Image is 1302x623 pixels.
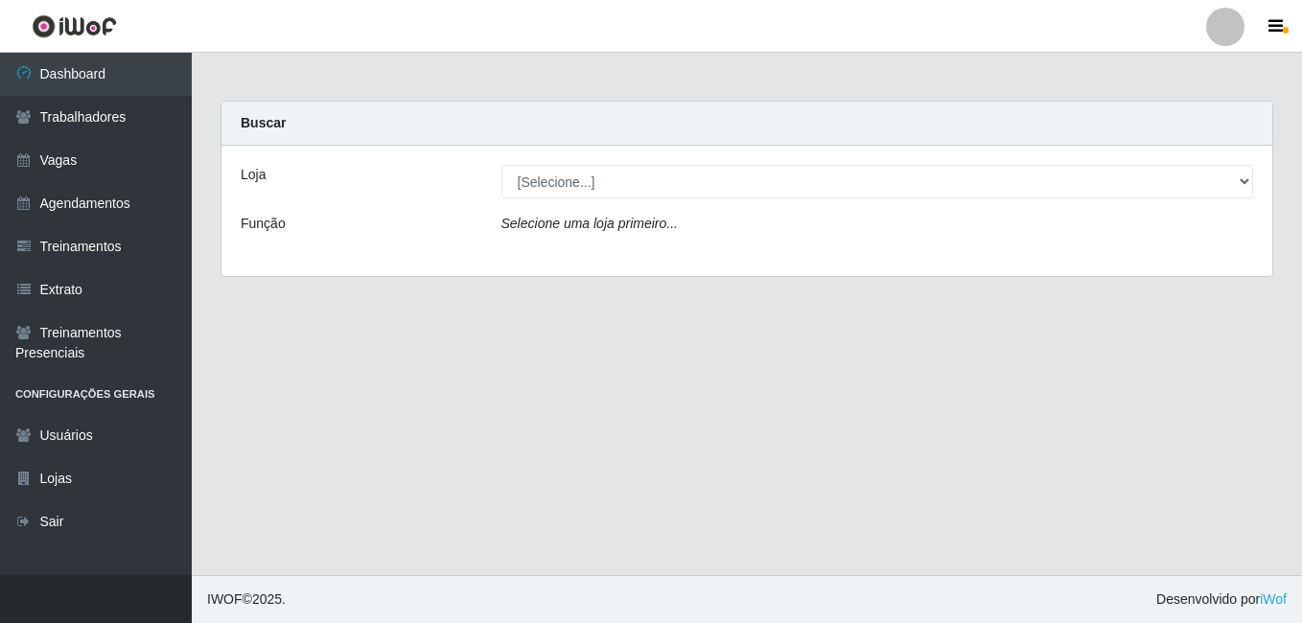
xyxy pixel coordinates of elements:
[207,589,286,610] span: © 2025 .
[241,214,286,234] label: Função
[241,165,266,185] label: Loja
[1156,589,1287,610] span: Desenvolvido por
[241,115,286,130] strong: Buscar
[32,14,117,38] img: CoreUI Logo
[501,216,678,231] i: Selecione uma loja primeiro...
[1260,591,1287,607] a: iWof
[207,591,243,607] span: IWOF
